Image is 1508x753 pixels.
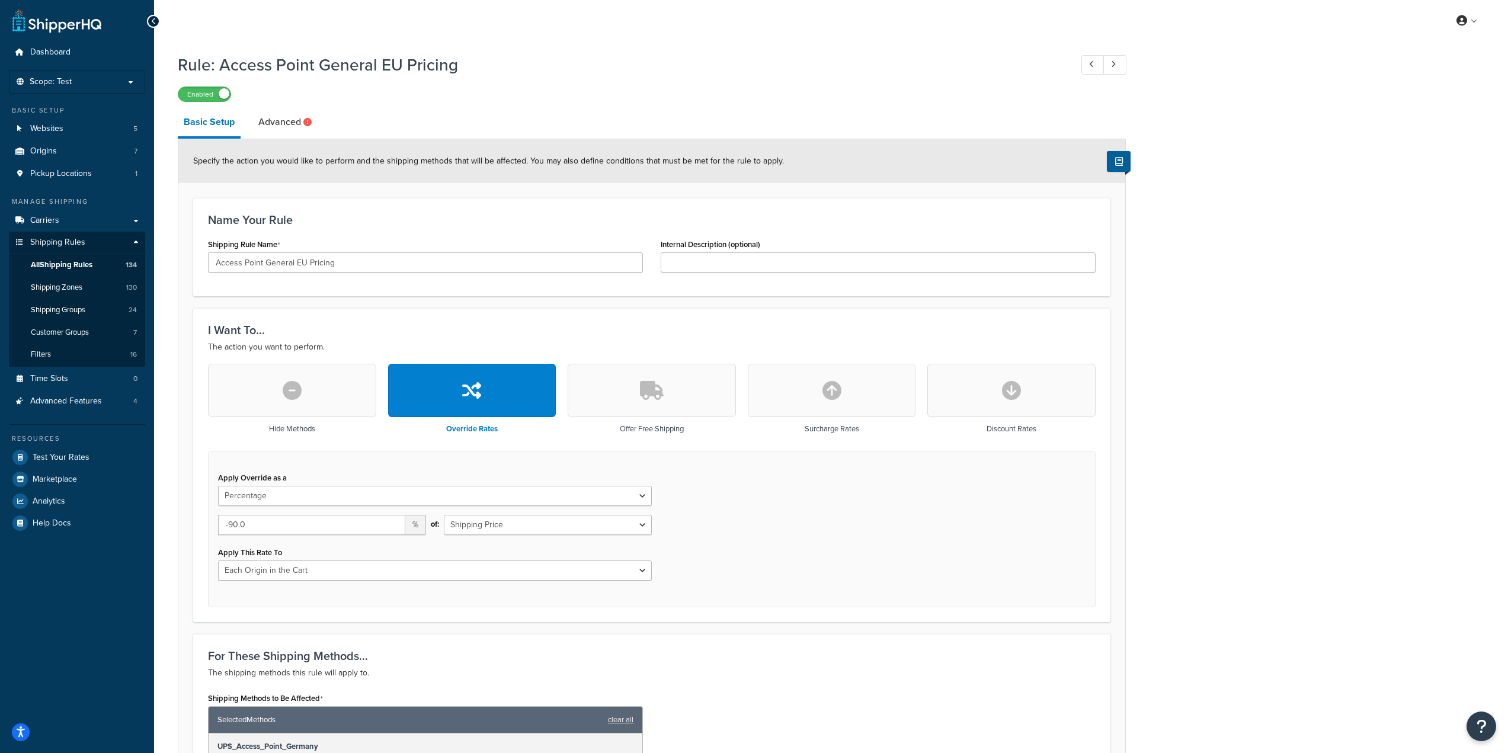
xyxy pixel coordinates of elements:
[9,140,145,162] a: Origins7
[9,299,145,321] a: Shipping Groups24
[30,146,57,156] span: Origins
[30,47,71,57] span: Dashboard
[30,374,68,384] span: Time Slots
[9,322,145,344] li: Customer Groups
[133,328,137,338] span: 7
[9,368,145,390] li: Time Slots
[1467,712,1496,741] button: Open Resource Center
[30,396,102,406] span: Advanced Features
[9,232,145,367] li: Shipping Rules
[9,469,145,490] a: Marketplace
[208,694,323,703] label: Shipping Methods to Be Affected
[9,254,145,276] a: AllShipping Rules134
[431,516,439,533] span: of:
[218,548,282,557] label: Apply This Rate To
[33,496,65,507] span: Analytics
[405,515,426,535] span: %
[620,425,684,433] h3: Offer Free Shipping
[9,368,145,390] a: Time Slots0
[31,350,51,360] span: Filters
[133,124,137,134] span: 5
[608,712,633,728] a: clear all
[31,305,85,315] span: Shipping Groups
[9,105,145,116] div: Basic Setup
[135,169,137,179] span: 1
[269,425,315,433] h3: Hide Methods
[33,475,77,485] span: Marketplace
[9,299,145,321] li: Shipping Groups
[31,260,92,270] span: All Shipping Rules
[9,344,145,366] a: Filters16
[1103,55,1126,75] a: Next Record
[129,305,137,315] span: 24
[178,53,1059,76] h1: Rule: Access Point General EU Pricing
[33,518,71,528] span: Help Docs
[9,390,145,412] a: Advanced Features4
[987,425,1036,433] h3: Discount Rates
[9,390,145,412] li: Advanced Features
[208,340,1096,354] p: The action you want to perform.
[208,213,1096,226] h3: Name Your Rule
[208,666,1096,680] p: The shipping methods this rule will apply to.
[9,118,145,140] a: Websites5
[1081,55,1104,75] a: Previous Record
[9,512,145,534] a: Help Docs
[126,283,137,293] span: 130
[130,350,137,360] span: 16
[661,240,760,249] label: Internal Description (optional)
[9,140,145,162] li: Origins
[134,146,137,156] span: 7
[30,216,59,226] span: Carriers
[9,277,145,299] li: Shipping Zones
[9,277,145,299] a: Shipping Zones130
[30,169,92,179] span: Pickup Locations
[9,118,145,140] li: Websites
[33,453,89,463] span: Test Your Rates
[9,41,145,63] a: Dashboard
[9,163,145,185] li: Pickup Locations
[252,108,321,136] a: Advanced
[133,374,137,384] span: 0
[9,163,145,185] a: Pickup Locations1
[9,447,145,468] a: Test Your Rates
[805,425,859,433] h3: Surcharge Rates
[208,649,1096,662] h3: For These Shipping Methods...
[133,396,137,406] span: 4
[126,260,137,270] span: 134
[217,712,602,728] span: Selected Methods
[218,473,287,482] label: Apply Override as a
[446,425,498,433] h3: Override Rates
[9,344,145,366] li: Filters
[9,197,145,207] div: Manage Shipping
[9,434,145,444] div: Resources
[208,240,280,249] label: Shipping Rule Name
[178,108,241,139] a: Basic Setup
[178,87,230,101] label: Enabled
[9,210,145,232] a: Carriers
[30,238,85,248] span: Shipping Rules
[1107,151,1131,172] button: Show Help Docs
[193,155,784,167] span: Specify the action you would like to perform and the shipping methods that will be affected. You ...
[9,491,145,512] a: Analytics
[208,323,1096,337] h3: I Want To...
[31,328,89,338] span: Customer Groups
[30,124,63,134] span: Websites
[30,77,72,87] span: Scope: Test
[9,232,145,254] a: Shipping Rules
[31,283,82,293] span: Shipping Zones
[9,322,145,344] a: Customer Groups7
